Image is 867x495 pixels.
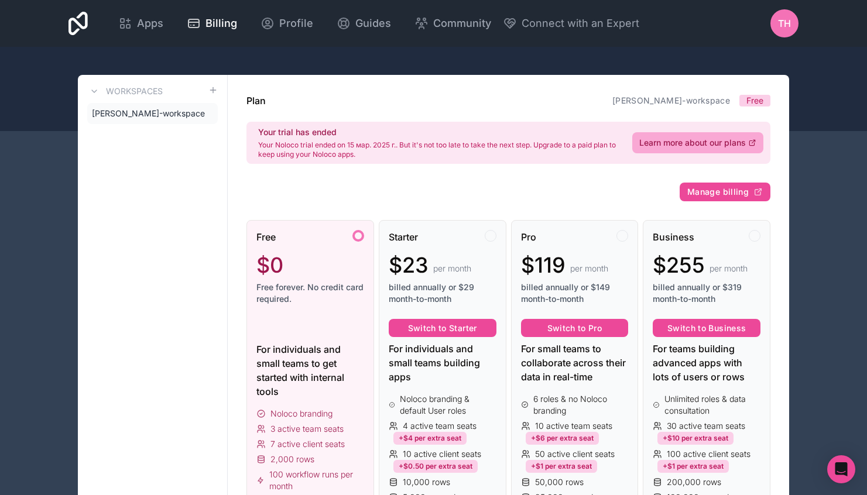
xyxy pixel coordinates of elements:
span: $0 [256,253,283,277]
span: $23 [389,253,429,277]
div: For individuals and small teams building apps [389,342,496,384]
span: Free [746,95,763,106]
div: +$1 per extra seat [526,460,597,473]
span: billed annually or $29 month-to-month [389,281,496,305]
span: 6 roles & no Noloco branding [533,393,628,417]
span: billed annually or $319 month-to-month [653,281,760,305]
span: 3 active team seats [270,423,344,435]
span: Guides [355,15,391,32]
span: per month [710,263,748,274]
div: For individuals and small teams to get started with internal tools [256,342,364,398]
a: Community [405,11,501,36]
span: 4 active team seats [403,420,477,432]
div: For small teams to collaborate across their data in real-time [521,342,629,384]
h2: Your trial has ended [258,126,618,138]
span: Noloco branding & default User roles [400,393,496,417]
span: 100 workflow runs per month [269,469,364,492]
button: Manage billing [680,183,770,201]
span: Starter [389,230,418,244]
span: Unlimited roles & data consultation [664,393,760,417]
a: [PERSON_NAME]-workspace [612,95,730,105]
span: Free [256,230,276,244]
span: TH [778,16,791,30]
span: billed annually or $149 month-to-month [521,281,629,305]
span: $255 [653,253,705,277]
a: Apps [109,11,173,36]
span: Connect with an Expert [522,15,639,32]
div: +$0.50 per extra seat [393,460,478,473]
span: Learn more about our plans [639,137,746,149]
span: 100 active client seats [667,448,751,460]
div: +$6 per extra seat [526,432,599,445]
a: Guides [327,11,400,36]
div: Open Intercom Messenger [827,455,855,483]
div: +$1 per extra seat [657,460,729,473]
button: Connect with an Expert [503,15,639,32]
span: per month [570,263,608,274]
span: Free forever. No credit card required. [256,281,364,305]
span: 50,000 rows [535,476,584,488]
h3: Workspaces [106,85,163,97]
a: Profile [251,11,323,36]
a: Workspaces [87,84,163,98]
h1: Plan [246,94,266,108]
div: +$4 per extra seat [393,432,467,445]
span: Profile [279,15,313,32]
div: +$10 per extra seat [657,432,734,445]
a: [PERSON_NAME]-workspace [87,103,218,124]
span: 2,000 rows [270,453,314,465]
span: 7 active client seats [270,438,345,450]
span: 30 active team seats [667,420,745,432]
span: Manage billing [687,187,749,197]
span: 10,000 rows [403,476,450,488]
span: Business [653,230,694,244]
p: Your Noloco trial ended on 15 мар. 2025 г.. But it's not too late to take the next step. Upgrade ... [258,140,618,159]
span: Apps [137,15,163,32]
span: 50 active client seats [535,448,615,460]
a: Billing [177,11,246,36]
a: Learn more about our plans [632,132,763,153]
span: 10 active team seats [535,420,612,432]
span: Pro [521,230,536,244]
button: Switch to Pro [521,319,629,338]
span: $119 [521,253,566,277]
div: For teams building advanced apps with lots of users or rows [653,342,760,384]
span: 200,000 rows [667,476,721,488]
span: 10 active client seats [403,448,481,460]
span: [PERSON_NAME]-workspace [92,108,205,119]
span: Billing [205,15,237,32]
button: Switch to Starter [389,319,496,338]
span: Noloco branding [270,408,333,420]
button: Switch to Business [653,319,760,338]
span: Community [433,15,491,32]
span: per month [433,263,471,274]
